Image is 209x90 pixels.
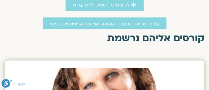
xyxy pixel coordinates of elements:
[50,21,153,27] span: לרשימת קבוצות הוואטסאפ של המפגשים במנוי
[43,17,167,30] a: לרשימת קבוצות הוואטסאפ של המפגשים במנוי
[73,2,130,8] span: לקורסים נוספים ללא עלות
[5,33,204,44] h2: קורסים אליהם נרשמת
